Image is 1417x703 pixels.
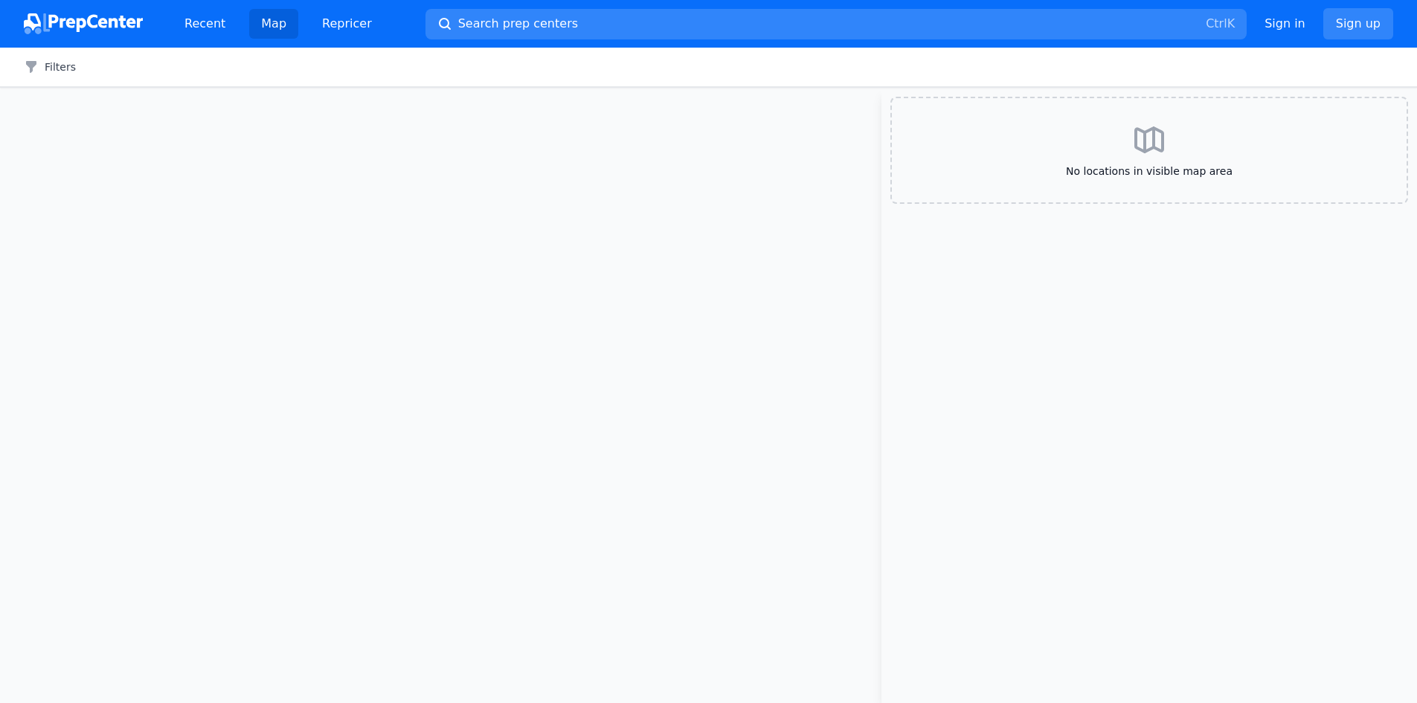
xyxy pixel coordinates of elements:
[425,9,1247,39] button: Search prep centersCtrlK
[310,9,384,39] a: Repricer
[1227,16,1236,31] kbd: K
[24,13,143,34] img: PrepCenter
[173,9,237,39] a: Recent
[916,164,1383,179] span: No locations in visible map area
[458,15,578,33] span: Search prep centers
[1265,15,1305,33] a: Sign in
[249,9,298,39] a: Map
[24,60,76,74] button: Filters
[1323,8,1393,39] a: Sign up
[1206,16,1227,31] kbd: Ctrl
